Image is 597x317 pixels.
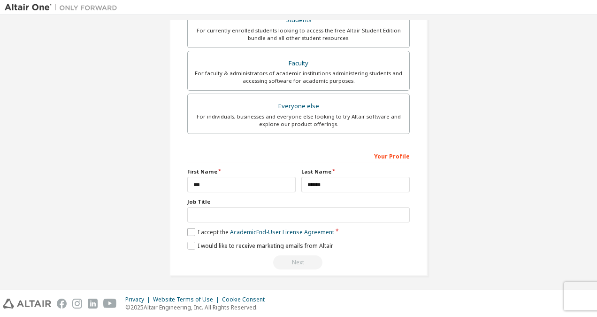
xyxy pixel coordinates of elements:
[193,14,404,27] div: Students
[72,299,82,309] img: instagram.svg
[230,228,334,236] a: Academic End-User License Agreement
[103,299,117,309] img: youtube.svg
[125,303,270,311] p: © 2025 Altair Engineering, Inc. All Rights Reserved.
[3,299,51,309] img: altair_logo.svg
[187,255,410,269] div: Read and acccept EULA to continue
[193,57,404,70] div: Faculty
[187,242,333,250] label: I would like to receive marketing emails from Altair
[187,228,334,236] label: I accept the
[88,299,98,309] img: linkedin.svg
[301,168,410,175] label: Last Name
[193,27,404,42] div: For currently enrolled students looking to access the free Altair Student Edition bundle and all ...
[125,296,153,303] div: Privacy
[193,70,404,85] div: For faculty & administrators of academic institutions administering students and accessing softwa...
[222,296,270,303] div: Cookie Consent
[187,168,296,175] label: First Name
[187,198,410,206] label: Job Title
[153,296,222,303] div: Website Terms of Use
[193,113,404,128] div: For individuals, businesses and everyone else looking to try Altair software and explore our prod...
[193,100,404,113] div: Everyone else
[187,148,410,163] div: Your Profile
[5,3,122,12] img: Altair One
[57,299,67,309] img: facebook.svg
